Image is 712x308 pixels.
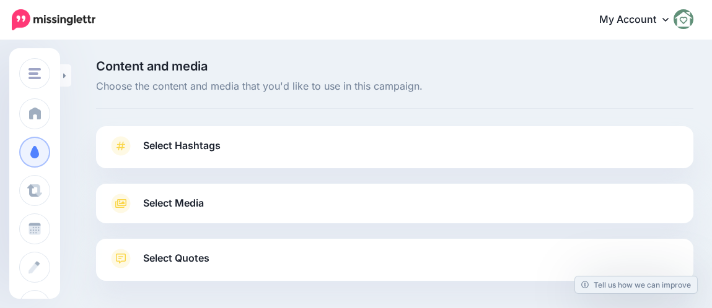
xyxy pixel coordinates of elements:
[108,249,681,281] a: Select Quotes
[108,194,681,213] a: Select Media
[96,79,693,95] span: Choose the content and media that you'd like to use in this campaign.
[143,250,209,267] span: Select Quotes
[575,276,697,293] a: Tell us how we can improve
[587,5,693,35] a: My Account
[108,136,681,168] a: Select Hashtags
[29,68,41,79] img: menu.png
[143,137,221,154] span: Select Hashtags
[143,195,204,212] span: Select Media
[12,9,95,30] img: Missinglettr
[96,60,693,72] span: Content and media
